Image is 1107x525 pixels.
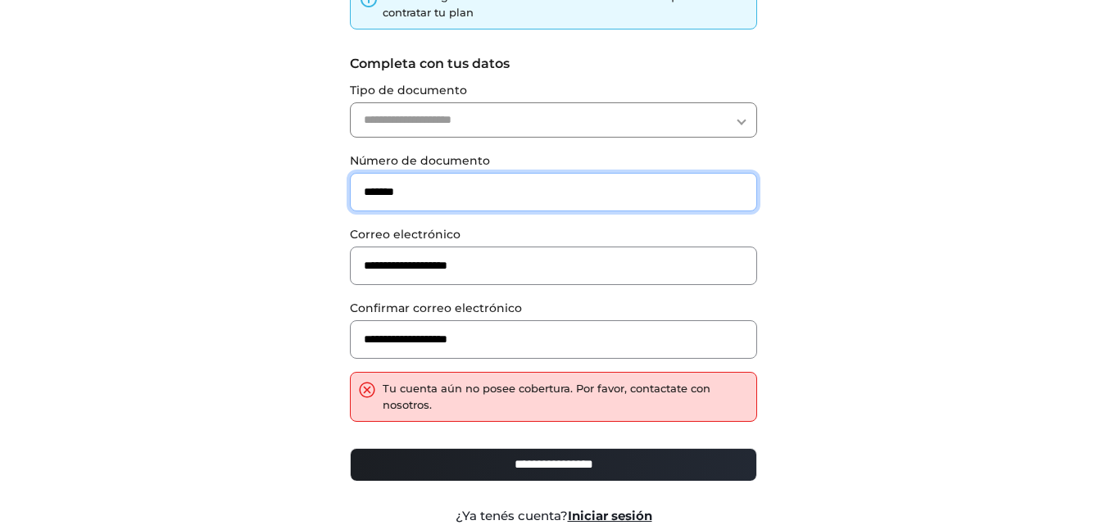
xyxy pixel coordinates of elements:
[350,82,757,99] label: Tipo de documento
[350,54,757,74] label: Completa con tus datos
[350,152,757,170] label: Número de documento
[383,381,748,413] div: Tu cuenta aún no posee cobertura. Por favor, contactate con nosotros.
[350,226,757,243] label: Correo electrónico
[568,508,652,523] a: Iniciar sesión
[350,300,757,317] label: Confirmar correo electrónico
